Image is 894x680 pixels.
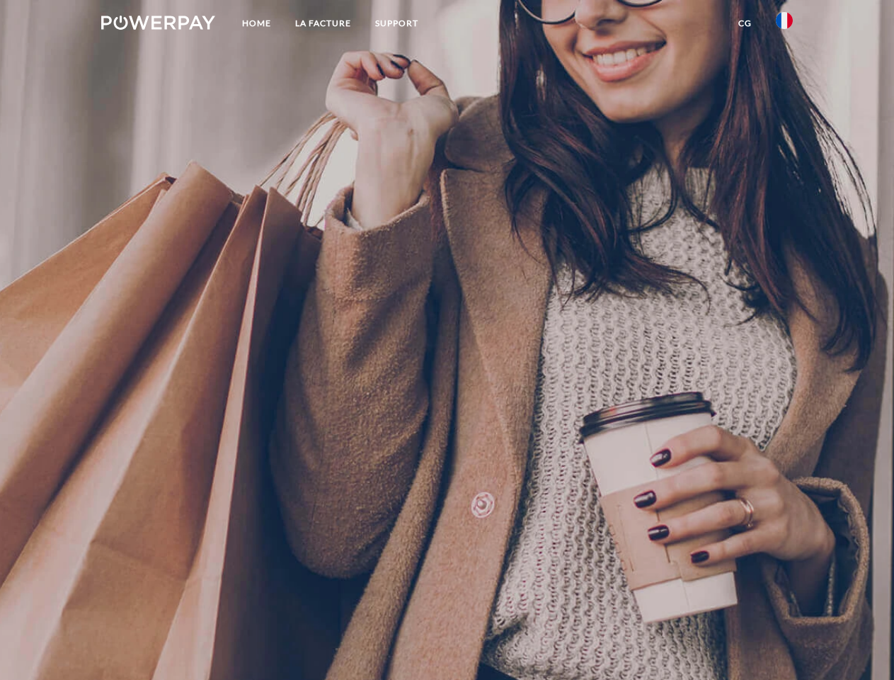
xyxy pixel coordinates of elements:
[283,11,363,36] a: LA FACTURE
[776,12,793,29] img: fr
[363,11,430,36] a: Support
[101,16,215,30] img: logo-powerpay-white.svg
[230,11,283,36] a: Home
[726,11,764,36] a: CG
